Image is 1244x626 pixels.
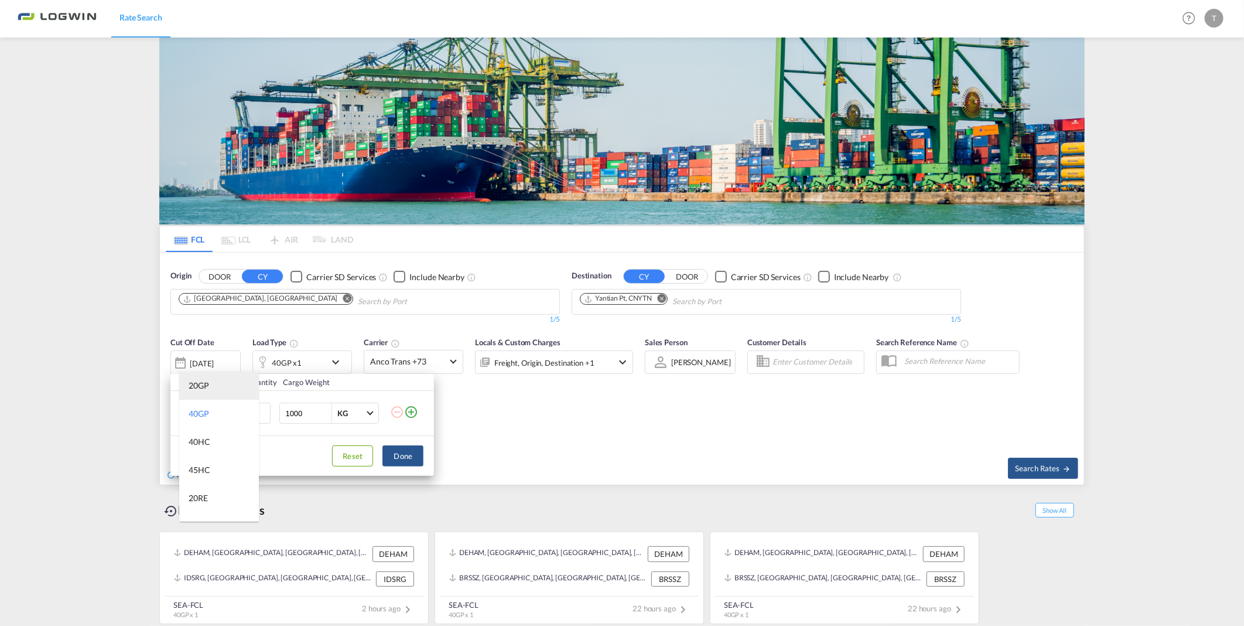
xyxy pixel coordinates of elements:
div: 45HC [189,464,210,476]
div: 20RE [189,492,208,504]
div: 40RE [189,520,208,532]
div: 20GP [189,380,209,392]
div: 40GP [189,408,209,420]
div: 40HC [189,436,210,448]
